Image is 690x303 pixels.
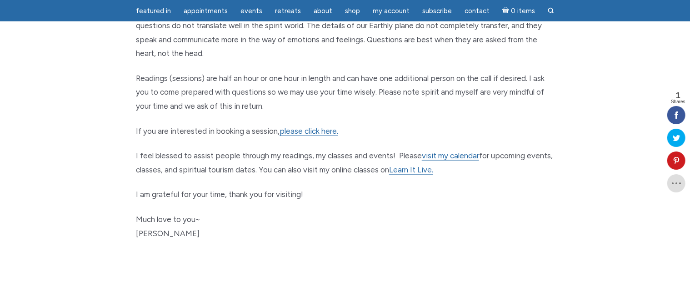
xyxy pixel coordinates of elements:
[136,124,554,138] p: If you are interested in booking a session,
[136,212,554,240] p: Much love to you~ [PERSON_NAME]
[314,7,332,15] span: About
[502,7,511,15] i: Cart
[422,7,452,15] span: Subscribe
[136,149,554,177] p: I feel blessed to assist people through my readings, my classes and events! Please for upcoming e...
[184,7,228,15] span: Appointments
[340,2,365,20] a: Shop
[497,1,540,20] a: Cart0 items
[240,7,262,15] span: Events
[178,2,233,20] a: Appointments
[275,7,301,15] span: Retreats
[367,2,415,20] a: My Account
[235,2,268,20] a: Events
[136,71,554,113] p: Readings (sessions) are half an hour or one hour in length and can have one additional person on ...
[389,165,433,175] a: Learn It Live.
[270,2,306,20] a: Retreats
[345,7,360,15] span: Shop
[417,2,457,20] a: Subscribe
[308,2,338,20] a: About
[130,2,176,20] a: featured in
[465,7,490,15] span: Contact
[671,100,685,104] span: Shares
[136,7,171,15] span: featured in
[511,8,535,15] span: 0 items
[459,2,495,20] a: Contact
[136,5,554,60] p: It is important to remember that spirit is energy and therefore responds in terms of energy. Spec...
[671,91,685,100] span: 1
[422,151,479,161] a: visit my calendar
[136,187,554,202] p: I am grateful for your time, thank you for visiting!
[280,126,338,136] a: please click here.
[373,7,410,15] span: My Account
